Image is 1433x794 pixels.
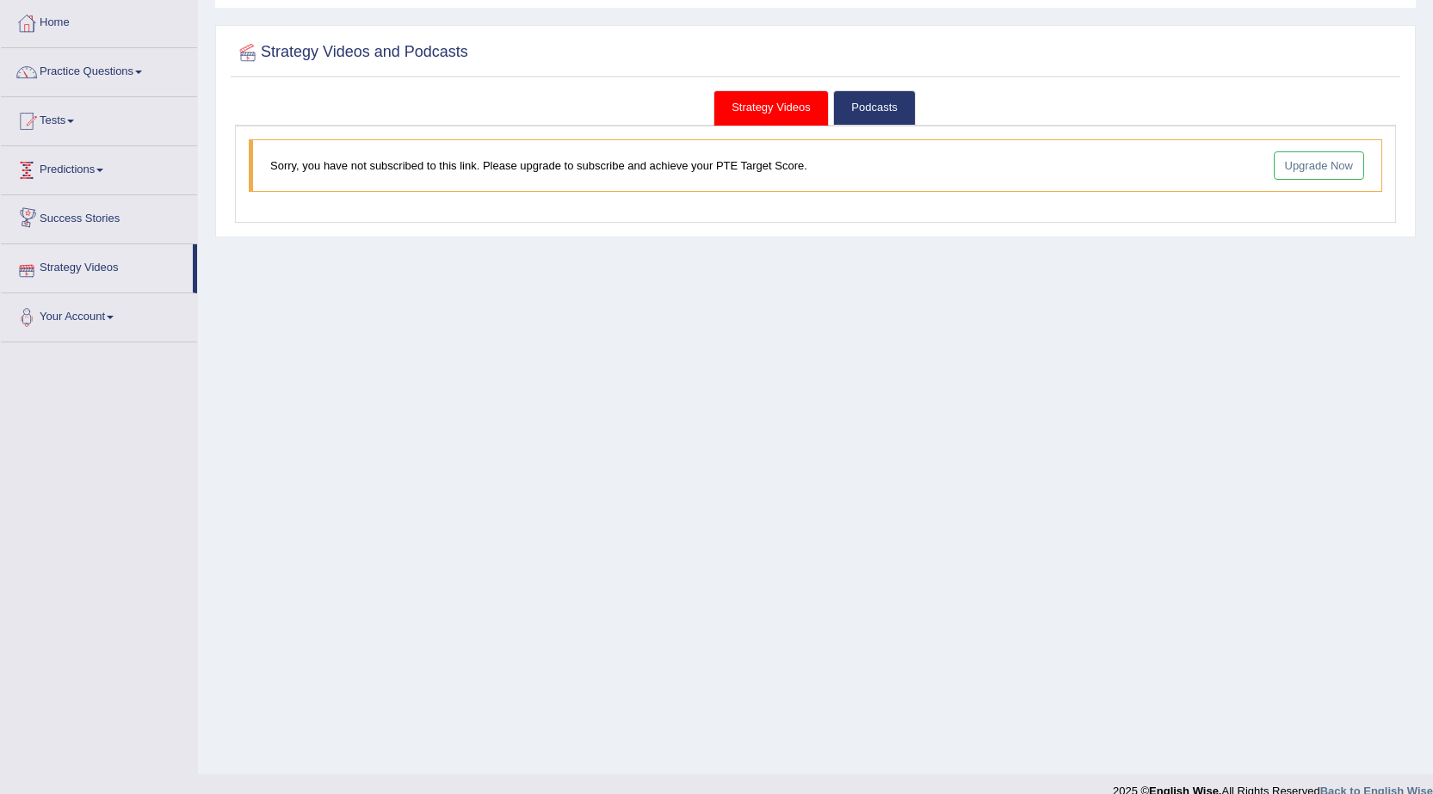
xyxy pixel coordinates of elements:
blockquote: Sorry, you have not subscribed to this link. Please upgrade to subscribe and achieve your PTE Tar... [249,139,1382,192]
a: Tests [1,97,197,140]
a: Practice Questions [1,48,197,91]
h2: Strategy Videos and Podcasts [235,40,468,65]
a: Podcasts [833,90,915,126]
a: Strategy Videos [713,90,829,126]
a: Your Account [1,293,197,336]
a: Predictions [1,146,197,189]
a: Upgrade Now [1274,151,1365,180]
a: Strategy Videos [1,244,193,287]
a: Success Stories [1,195,197,238]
